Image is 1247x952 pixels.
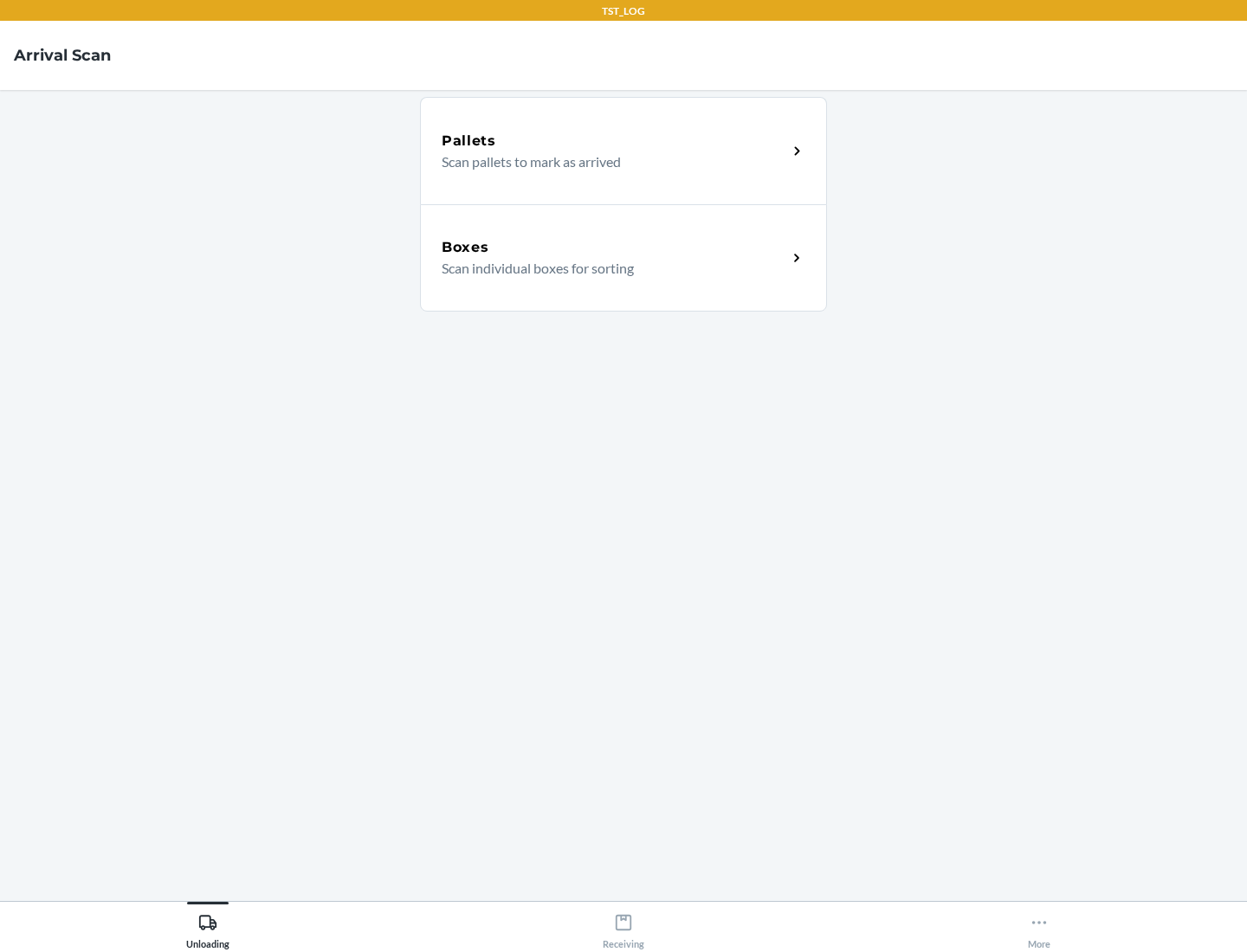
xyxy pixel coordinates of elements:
[420,204,827,312] a: BoxesScan individual boxes for sorting
[602,3,645,19] p: TST_LOG
[1028,906,1050,949] div: More
[442,237,489,258] h5: Boxes
[442,151,773,172] p: Scan pallets to mark as arrived
[416,902,831,949] button: Receiving
[14,44,111,67] h4: Arrival Scan
[420,97,827,204] a: PalletsScan pallets to mark as arrived
[603,906,644,949] div: Receiving
[442,131,496,151] h5: Pallets
[186,906,229,949] div: Unloading
[831,902,1247,949] button: More
[442,258,773,279] p: Scan individual boxes for sorting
